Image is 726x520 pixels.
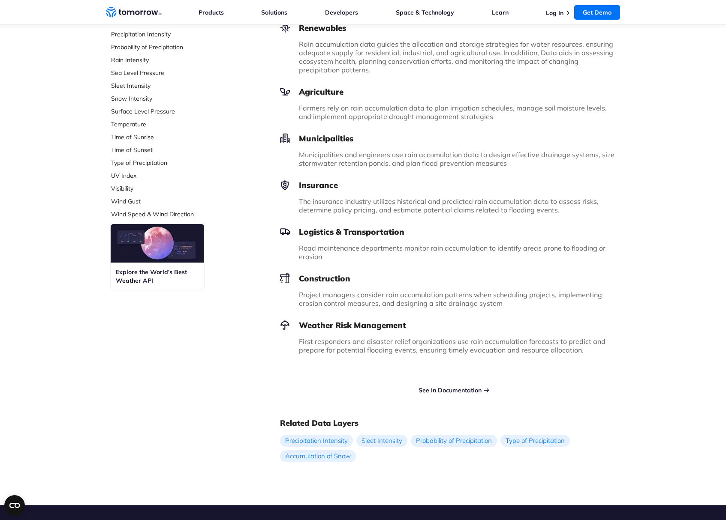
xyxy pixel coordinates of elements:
h3: Construction [280,273,621,284]
h3: Logistics & Transportation [280,227,621,237]
a: UV Index [111,171,225,180]
span: Municipalities and engineers use rain accumulation data to design effective drainage systems, siz... [299,150,615,167]
a: Explore the World’s Best Weather API [111,224,204,290]
h3: Renewables [280,23,621,33]
a: Home link [106,6,162,19]
a: Type of Precipitation [500,435,570,447]
h3: Municipalities [280,133,621,143]
h3: Explore the World’s Best Weather API [116,268,199,285]
a: Log In [546,9,563,17]
a: Type of Precipitation [111,158,225,167]
a: Accumulation of Snow [280,450,356,462]
a: Developers [325,9,358,16]
h3: Insurance [280,180,621,190]
a: Products [199,9,224,16]
a: Sleet Intensity [356,435,407,447]
h3: Agriculture [280,87,621,97]
a: Solutions [261,9,287,16]
a: Sleet Intensity [111,81,225,90]
button: Open CMP widget [4,495,25,516]
a: Wind Gust [111,197,225,206]
a: Snow Intensity [111,94,225,103]
a: Visibility [111,184,225,193]
a: Precipitation Intensity [280,435,353,447]
a: Rain Intensity [111,56,225,64]
span: Farmers rely on rain accumulation data to plan irrigation schedules, manage soil moisture levels,... [299,104,607,121]
a: Time of Sunrise [111,133,225,141]
a: Time of Sunset [111,146,225,154]
a: Probability of Precipitation [111,43,225,51]
a: See In Documentation [419,386,482,394]
a: Temperature [111,120,225,129]
a: Get Demo [574,5,620,20]
a: Surface Level Pressure [111,107,225,116]
a: Precipitation Intensity [111,30,225,39]
a: Learn [492,9,509,16]
a: Sea Level Pressure [111,69,225,77]
span: Road maintenance departments monitor rain accumulation to identify areas prone to flooding or ero... [299,244,606,261]
h3: Weather Risk Management [280,320,621,330]
h2: Related Data Layers [280,418,621,428]
a: Probability of Precipitation [411,435,497,447]
a: Space & Technology [396,9,454,16]
span: Rain accumulation data guides the allocation and storage strategies for water resources, ensuring... [299,40,613,74]
span: Project managers consider rain accumulation patterns when scheduling projects, implementing erosi... [299,290,602,308]
span: First responders and disaster relief organizations use rain accumulation forecasts to predict and... [299,337,606,354]
span: The insurance industry utilizes historical and predicted rain accumulation data to assess risks, ... [299,197,599,214]
a: Wind Speed & Wind Direction [111,210,225,218]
